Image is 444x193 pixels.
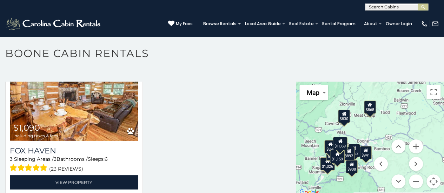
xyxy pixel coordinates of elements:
[10,156,138,173] div: Sleeping Areas / Bathrooms / Sleeps:
[241,19,284,29] a: Local Area Guide
[391,174,405,188] button: Move down
[360,19,381,29] a: About
[13,133,58,138] span: including taxes & fees
[374,157,388,171] button: Move left
[330,150,345,163] div: $1,159
[326,147,341,161] div: $1,090
[49,164,83,173] span: (23 reviews)
[382,19,416,29] a: Owner Login
[409,174,423,188] button: Zoom out
[338,109,350,123] div: $830
[13,123,40,133] span: $1,090
[200,19,240,29] a: Browse Rentals
[426,174,440,188] button: Map camera controls
[299,85,328,100] button: Change map style
[10,55,138,141] a: Fox Haven $1,090 including taxes & fees
[10,156,13,162] span: 3
[176,21,193,27] span: My Favs
[432,20,439,27] img: mail-regular-white.png
[306,89,319,96] span: Map
[348,144,360,157] div: $662
[54,156,57,162] span: 3
[286,19,317,29] a: Real Estate
[360,146,372,159] div: $941
[105,156,108,162] span: 6
[409,157,423,171] button: Move right
[421,20,428,27] img: phone-regular-white.png
[409,139,423,153] button: Zoom in
[333,137,347,150] div: $1,069
[5,17,102,31] img: White-1-2.png
[346,160,358,173] div: $908
[343,146,355,160] div: $892
[319,19,359,29] a: Rental Program
[320,157,335,171] div: $1,026
[168,20,193,27] a: My Favs
[10,55,138,141] img: Fox Haven
[426,85,440,99] button: Toggle fullscreen view
[10,175,138,189] a: View Property
[10,146,138,156] a: Fox Haven
[325,140,337,153] div: $893
[391,139,405,153] button: Move up
[364,100,376,113] div: $865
